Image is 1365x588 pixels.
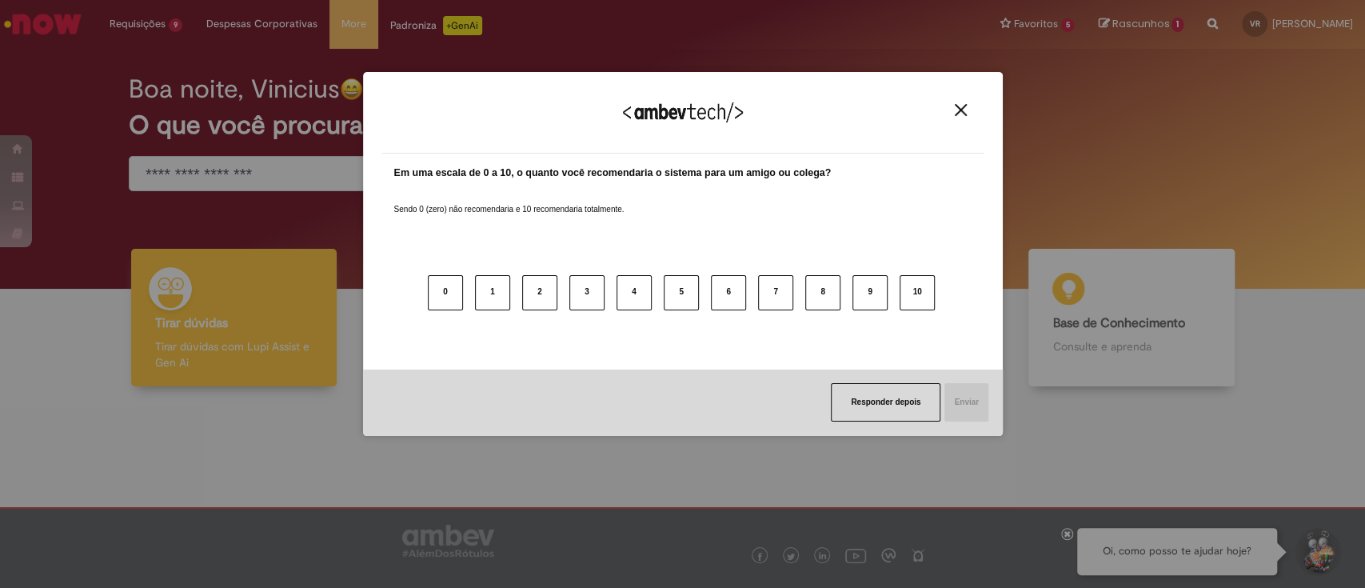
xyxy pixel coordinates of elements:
[664,275,699,310] button: 5
[475,275,510,310] button: 1
[831,383,940,422] button: Responder depois
[900,275,935,310] button: 10
[569,275,605,310] button: 3
[955,104,967,116] img: Close
[522,275,557,310] button: 2
[950,103,972,117] button: Close
[758,275,793,310] button: 7
[711,275,746,310] button: 6
[852,275,888,310] button: 9
[623,102,743,122] img: Logo Ambevtech
[394,185,625,215] label: Sendo 0 (zero) não recomendaria e 10 recomendaria totalmente.
[428,275,463,310] button: 0
[394,166,832,181] label: Em uma escala de 0 a 10, o quanto você recomendaria o sistema para um amigo ou colega?
[617,275,652,310] button: 4
[805,275,840,310] button: 8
